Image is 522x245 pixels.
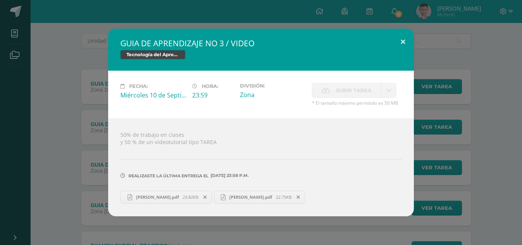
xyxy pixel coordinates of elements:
label: División: [240,83,306,89]
span: [DATE] 23:58 p.m. [209,175,249,176]
a: [PERSON_NAME].pdf 23.82KB [120,191,212,204]
span: Remover entrega [199,193,212,201]
span: 22.75KB [276,194,292,200]
span: Hora: [202,83,218,89]
a: La fecha de entrega ha expirado [381,83,396,98]
span: [PERSON_NAME].pdf [225,194,276,200]
span: Subir tarea [336,83,371,97]
span: Remover entrega [292,193,305,201]
span: Fecha: [129,83,148,89]
span: [PERSON_NAME].pdf [132,194,183,200]
div: Zona [240,91,306,99]
h2: GUIA DE APRENDIZAJE NO 3 / VIDEO [120,38,402,49]
a: [PERSON_NAME].pdf 22.75KB [214,191,306,204]
span: Tecnología del Aprendizaje y la Comunicación (TIC) [120,50,185,59]
div: Miércoles 10 de Septiembre [120,91,186,99]
span: 23.82KB [183,194,198,200]
button: Close (Esc) [392,29,414,55]
span: * El tamaño máximo permitido es 50 MB [312,100,402,106]
div: 23:59 [192,91,234,99]
span: Realizaste la última entrega el [128,173,209,178]
div: 50% de trabajo en clases y 50 % de un videotutorial tipo TAREA [108,118,414,216]
label: La fecha de entrega ha expirado [312,83,381,98]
